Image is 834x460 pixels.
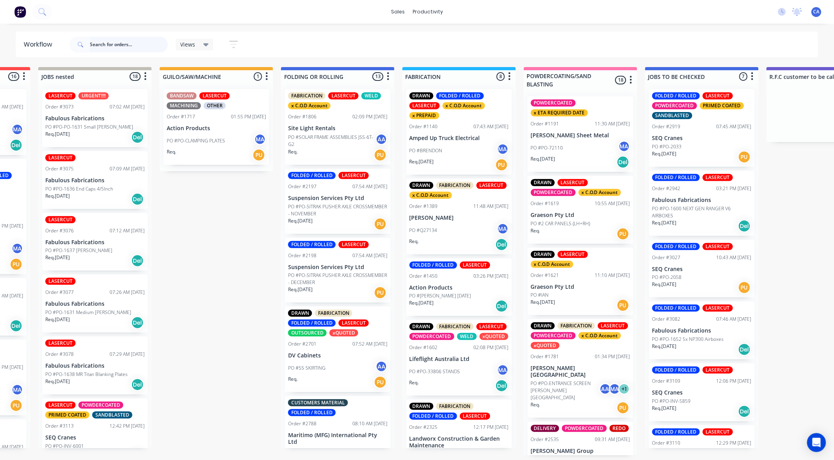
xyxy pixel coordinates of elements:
div: SANDBLASTED [92,411,132,419]
p: Req. [DATE] [45,254,70,261]
div: PU [617,402,629,414]
div: PU [374,376,387,389]
p: PO #PO-2033 [652,143,682,150]
p: PO #PO-SITRAK PUSHER AXLE CROSSMEMBER - DECEMBER [288,272,387,286]
p: Req. [DATE] [45,316,70,323]
p: PO #IAN [531,292,549,299]
p: PO #PO-PO-1631 Small [PERSON_NAME] [45,123,133,131]
p: Req. [DATE] [45,193,70,200]
p: Req. [288,148,298,155]
div: LASERCUT [45,402,76,409]
p: PO #PO-1638 MR Titan Blanking Plates [45,371,128,378]
div: 07:02 AM [DATE] [110,103,145,110]
div: PU [10,258,22,271]
div: PU [10,399,22,412]
div: PU [617,299,629,312]
div: CUSTOMERS MATERIAL [288,399,348,406]
div: DRAWNFOLDED / ROLLEDLASERCUTx C.O.D Accountx PREPAIDOrder #114007:43 AM [DATE]Amped Up Truck Elec... [406,89,512,175]
div: x C.O.D Account [443,102,485,109]
div: Order #3073 [45,103,74,110]
div: DRAWNFABRICATIONLASERCUTPOWDERCOATEDx C.O.D AccountxQUOTEDOrder #178101:34 PM [DATE][PERSON_NAME]... [528,319,633,418]
div: LASERCUTURGENT!!!!Order #307307:02 AM [DATE]Fabulous FabricationsPO #PO-PO-1631 Small [PERSON_NAM... [42,89,148,147]
div: PU [738,151,751,163]
div: Del [738,405,751,418]
div: LASERCUT [339,241,369,248]
div: Del [131,193,144,206]
div: LASERCUT [45,340,76,347]
div: Order #1619 [531,200,559,207]
div: Order #3113 [45,423,74,430]
div: 07:45 AM [DATE] [717,123,752,130]
div: Order #3110 [652,439,681,447]
p: Req. [DATE] [652,343,677,350]
div: Order #1191 [531,120,559,127]
div: FOLDED / ROLLED [652,305,700,312]
div: FOLDED / ROLLED [288,241,336,248]
div: 11:10 AM [DATE] [595,272,630,279]
div: FOLDED / ROLLED [652,243,700,250]
div: BANDSAWLASERCUTMACHININGOTHEROrder #171701:55 PM [DATE]Action ProductsPO #PO-CLAMPING PLATESMAReq.PU [164,89,269,165]
div: FABRICATION [436,182,474,189]
div: Del [738,220,751,232]
div: LASERCUT [703,428,733,436]
div: 07:54 AM [DATE] [352,252,387,259]
p: PO #BRENDON [410,147,443,154]
div: MA [618,140,630,152]
div: Order #3078 [45,351,74,358]
div: FOLDED / ROLLEDLASERCUTOrder #294203:21 PM [DATE]Fabulous FabricationsPO #PO-1600 NEXT GEN RANGER... [649,171,755,236]
div: DRAWNFABRICATIONLASERCUTx C.O.D AccountOrder #138911:48 AM [DATE][PERSON_NAME]PO #Q27134MAReq.Del [406,179,512,254]
div: Order #1389 [410,203,438,210]
p: Suspension Services Pty Ltd [288,264,387,271]
div: x C.O.D Account [410,192,452,199]
p: Req. [DATE] [410,299,434,307]
p: Fabulous Fabrications [45,363,145,369]
div: FOLDED / ROLLEDLASERCUTOrder #302710:43 AM [DATE]SEQ CranesPO #PO-2058Req.[DATE]PU [649,240,755,298]
div: MA [497,143,509,155]
p: Req. [DATE] [652,281,677,288]
div: FABRICATION [436,323,474,330]
p: Suspension Services Pty Ltd [288,195,387,202]
div: DELIVERY [531,425,559,432]
span: CA [814,8,820,15]
div: PU [495,159,508,171]
div: FOLDED / ROLLEDLASERCUTOrder #310912:06 PM [DATE]SEQ CranesPO #PO-INV-5859Req.[DATE]Del [649,363,755,421]
p: Req. [DATE] [45,378,70,385]
div: 10:55 AM [DATE] [595,200,630,207]
div: LASERCUT [328,92,359,99]
p: PO #SS SKIRTING [288,365,326,372]
div: Del [131,378,144,391]
div: x C.O.D Account [288,102,331,109]
div: 02:08 PM [DATE] [474,344,509,351]
div: FOLDED / ROLLEDLASERCUTOrder #308207:46 AM [DATE]Fabulous FabricationsPO #PO-1652 5x NP300 Airbox... [649,301,755,359]
input: Search for orders... [90,37,168,52]
div: LASERCUT [460,262,490,269]
p: PO #[PERSON_NAME] [DATE] [410,292,471,299]
div: 01:55 PM [DATE] [231,113,266,120]
div: FABRICATION [436,403,474,410]
div: Open Intercom Messenger [807,433,826,452]
div: Order #3109 [652,378,681,385]
div: 03:26 PM [DATE] [474,273,509,280]
div: Order #2198 [288,252,316,259]
p: Amped Up Truck Electrical [410,135,509,142]
div: Order #1450 [410,273,438,280]
div: LASERCUT [45,154,76,161]
div: LASERCUT [558,179,588,186]
div: sales [387,6,409,18]
div: Del [131,316,144,329]
p: PO #PO-INV-6001 [45,443,84,450]
div: Del [131,254,144,267]
div: productivity [409,6,447,18]
p: DV Cabinets [288,352,387,359]
div: Order #1140 [410,123,438,130]
div: DRAWNLASERCUTPOWDERCOATEDx C.O.D AccountOrder #161910:55 AM [DATE]Graeson Pty LtdPO #2 CAR PANELS... [528,176,633,244]
div: PRIMED COATED [45,411,89,419]
div: Del [617,156,629,168]
div: Del [495,380,508,392]
p: PO #PO-1631 Medium [PERSON_NAME] [45,309,131,316]
p: [PERSON_NAME] Sheet Metal [531,132,630,139]
div: 11:48 AM [DATE] [474,203,509,210]
p: PO #PO-1652 5x NP300 Airboxes [652,336,724,343]
div: 07:54 AM [DATE] [352,183,387,190]
div: MACHINING [167,102,201,109]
